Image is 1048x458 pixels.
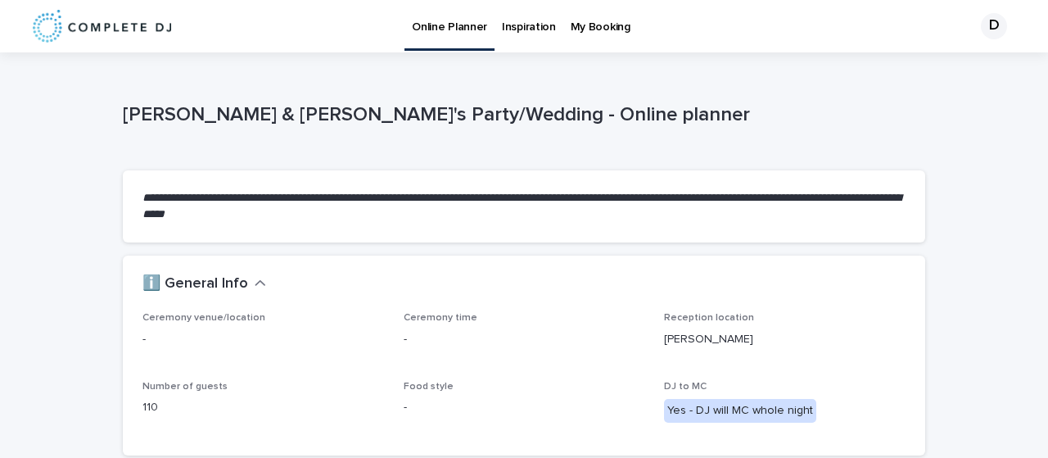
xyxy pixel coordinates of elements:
[664,331,906,348] p: [PERSON_NAME]
[981,13,1007,39] div: D
[664,399,816,423] div: Yes - DJ will MC whole night
[142,382,228,392] span: Number of guests
[123,103,919,127] p: [PERSON_NAME] & [PERSON_NAME]'s Party/Wedding - Online planner
[142,331,384,348] p: -
[404,313,477,323] span: Ceremony time
[404,382,454,392] span: Food style
[142,275,248,293] h2: ℹ️ General Info
[404,399,645,416] p: -
[142,399,384,416] p: 110
[664,313,754,323] span: Reception location
[33,10,171,43] img: 8nP3zCmvR2aWrOmylPw8
[142,313,265,323] span: Ceremony venue/location
[664,382,707,392] span: DJ to MC
[142,275,266,293] button: ℹ️ General Info
[404,331,645,348] p: -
